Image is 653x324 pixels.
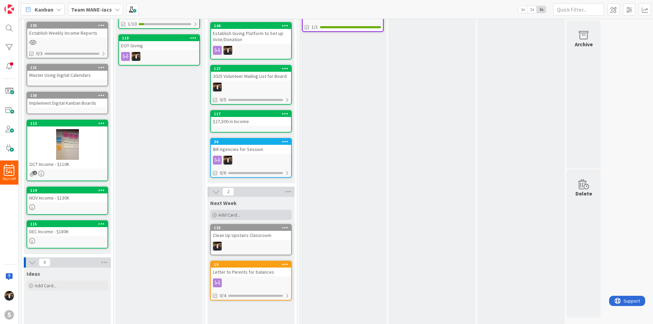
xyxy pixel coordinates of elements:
div: 19 [214,262,291,267]
span: Ideas [27,270,40,277]
div: Bill Agencies for Session [211,145,291,154]
div: 19Letter to Parents for balances [211,261,291,276]
div: 133 [211,225,291,231]
span: 3x [537,6,546,13]
img: KS [223,46,232,55]
div: 114 [27,187,107,193]
img: KS [132,52,140,61]
div: KS [211,156,291,165]
div: 117$27,500 in Income [211,111,291,126]
img: KS [223,156,232,165]
span: 0/5 [220,96,226,103]
div: 115 [30,222,107,226]
span: 54 [6,169,13,174]
div: 2025 Volunteer Mailing List for Board [211,72,291,81]
span: Kanban [35,5,53,14]
div: 113 [30,121,107,126]
div: DEC Income - $180K [27,227,107,236]
span: 2x [528,6,537,13]
div: Archive [575,40,593,48]
div: Establish Giving Platform to Set up Vote/Donation [211,29,291,44]
div: 131 [27,65,107,71]
div: 127 [214,66,291,71]
div: 144 [214,23,291,28]
div: 131 [30,65,107,70]
span: 0/4 [220,292,226,299]
div: 135 [30,23,107,28]
div: 117 [211,111,291,117]
div: 19 [211,261,291,268]
div: Delete [575,189,592,198]
div: 127 [211,66,291,72]
div: 119 [122,36,199,40]
div: KS [119,52,199,61]
div: 117 [214,112,291,116]
div: 113OCT Income - $110K [27,120,107,169]
input: Quick Filter... [553,3,604,16]
b: Team MANE-iacs [71,6,112,13]
div: 135 [27,22,107,29]
div: 130 [27,92,107,99]
img: KS [4,291,14,301]
span: Add Card... [35,283,56,289]
span: 0/3 [36,50,43,57]
div: 36Bill Agencies for Session [211,139,291,154]
div: KS [211,242,291,251]
div: 144 [211,23,291,29]
div: Implement Digital Kanban Boards [27,99,107,107]
div: 36 [214,139,291,144]
div: 119 [119,35,199,41]
div: 115 [27,221,107,227]
div: Establish Weekly Income Reports [27,29,107,37]
span: 0 [39,258,50,267]
div: 1272025 Volunteer Mailing List for Board [211,66,291,81]
div: S [4,310,14,320]
span: 2 [222,188,234,196]
img: Visit kanbanzone.com [4,4,14,14]
div: EOY Giving [119,41,199,50]
div: OCT Income - $110K [27,160,107,169]
span: 0/6 [220,169,226,176]
span: 1/1 [312,23,318,31]
div: 144Establish Giving Platform to Set up Vote/Donation [211,23,291,44]
span: 1 [33,171,37,175]
div: 133 [214,225,291,230]
div: 114NOV Income - $130K [27,187,107,202]
div: 135Establish Weekly Income Reports [27,22,107,37]
div: 131Master Using Digital Calendars [27,65,107,80]
div: KS [211,46,291,55]
div: 114 [30,188,107,193]
div: Letter to Parents for balances [211,268,291,276]
div: $27,500 in Income [211,117,291,126]
span: 1x [518,6,528,13]
span: Support [14,1,31,9]
img: KS [213,242,222,251]
div: Clean Up Upstairs Classroom [211,231,291,240]
span: 1/10 [128,20,137,28]
div: 119EOY Giving [119,35,199,50]
img: KS [213,83,222,91]
div: 130Implement Digital Kanban Boards [27,92,107,107]
div: 130 [30,93,107,98]
span: Add Card... [218,212,240,218]
span: Next Week [210,200,237,206]
div: 36 [211,139,291,145]
div: 113 [27,120,107,126]
div: 115DEC Income - $180K [27,221,107,236]
div: Master Using Digital Calendars [27,71,107,80]
div: 133Clean Up Upstairs Classroom [211,225,291,240]
div: NOV Income - $130K [27,193,107,202]
div: KS [211,83,291,91]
